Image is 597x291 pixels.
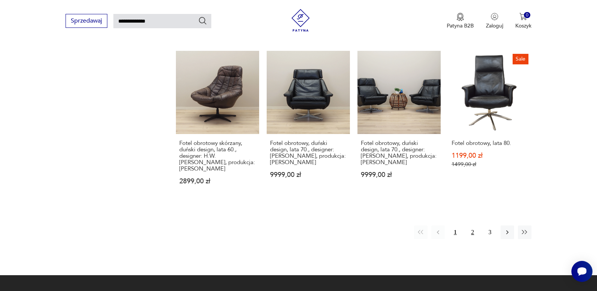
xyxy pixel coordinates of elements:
[179,140,256,172] h3: Fotel obrotowy skórzany, duński design, lata 60., designer: H.W. [PERSON_NAME], produkcja: [PERSO...
[457,13,464,21] img: Ikona medalu
[483,225,497,239] button: 3
[448,51,531,199] a: SaleFotel obrotowy, lata 80.Fotel obrotowy, lata 80.1199,00 zł1499,00 zł
[198,16,207,25] button: Szukaj
[447,22,474,29] p: Patyna B2B
[179,178,256,184] p: 2899,00 zł
[466,225,479,239] button: 2
[486,13,503,29] button: Zaloguj
[66,14,107,28] button: Sprzedawaj
[515,13,531,29] button: 0Koszyk
[452,161,528,168] p: 1499,00 zł
[519,13,527,20] img: Ikona koszyka
[449,225,462,239] button: 1
[267,51,350,199] a: Fotel obrotowy, duński design, lata 70., designer: Werner Langenfeld, produkcja: EsaFotel obrotow...
[447,13,474,29] button: Patyna B2B
[289,9,312,32] img: Patyna - sklep z meblami i dekoracjami vintage
[66,19,107,24] a: Sprzedawaj
[270,172,347,178] p: 9999,00 zł
[361,172,437,178] p: 9999,00 zł
[357,51,441,199] a: Fotel obrotowy, duński design, lata 70., designer: Werner Langenfeld, produkcja: EsaFotel obrotow...
[361,140,437,166] h3: Fotel obrotowy, duński design, lata 70., designer: [PERSON_NAME], produkcja: [PERSON_NAME]
[491,13,498,20] img: Ikonka użytkownika
[270,140,347,166] h3: Fotel obrotowy, duński design, lata 70., designer: [PERSON_NAME], produkcja: [PERSON_NAME]
[524,12,530,18] div: 0
[452,152,528,159] p: 1199,00 zł
[447,13,474,29] a: Ikona medaluPatyna B2B
[571,261,592,282] iframe: Smartsupp widget button
[515,22,531,29] p: Koszyk
[452,140,528,146] h3: Fotel obrotowy, lata 80.
[176,51,259,199] a: Fotel obrotowy skórzany, duński design, lata 60., designer: H.W. Klein, produkcja: BraminFotel ob...
[486,22,503,29] p: Zaloguj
